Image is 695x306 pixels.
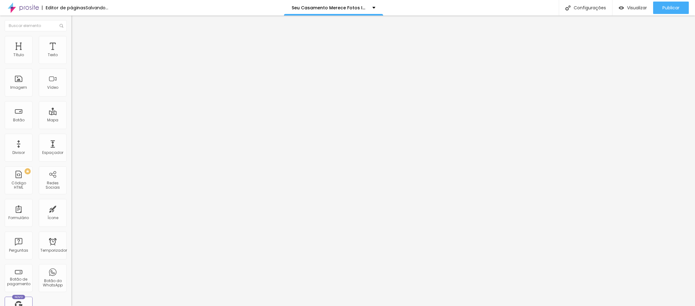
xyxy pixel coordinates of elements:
[7,277,30,286] font: Botão de pagamento
[13,52,24,57] font: Título
[8,215,29,220] font: Formulário
[612,2,653,14] button: Visualizar
[662,5,679,11] font: Publicar
[43,278,63,288] font: Botão do WhatsApp
[12,150,25,155] font: Divisor
[86,6,108,10] div: Salvando...
[5,20,67,31] input: Buscar elemento
[9,248,28,253] font: Perguntas
[13,117,25,123] font: Botão
[565,5,571,11] img: Ícone
[71,16,695,306] iframe: Editor
[292,5,382,11] font: Seu Casamento Merece Fotos INCRÍVEIS
[574,5,606,11] font: Configurações
[48,52,58,57] font: Texto
[653,2,689,14] button: Publicar
[15,295,23,299] font: Novo
[627,5,647,11] font: Visualizar
[47,215,58,220] font: Ícone
[47,85,58,90] font: Vídeo
[11,180,26,190] font: Código HTML
[46,180,60,190] font: Redes Sociais
[47,117,58,123] font: Mapa
[46,5,86,11] font: Editor de páginas
[42,150,63,155] font: Espaçador
[10,85,27,90] font: Imagem
[60,24,63,28] img: Ícone
[40,248,67,253] font: Temporizador
[619,5,624,11] img: view-1.svg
